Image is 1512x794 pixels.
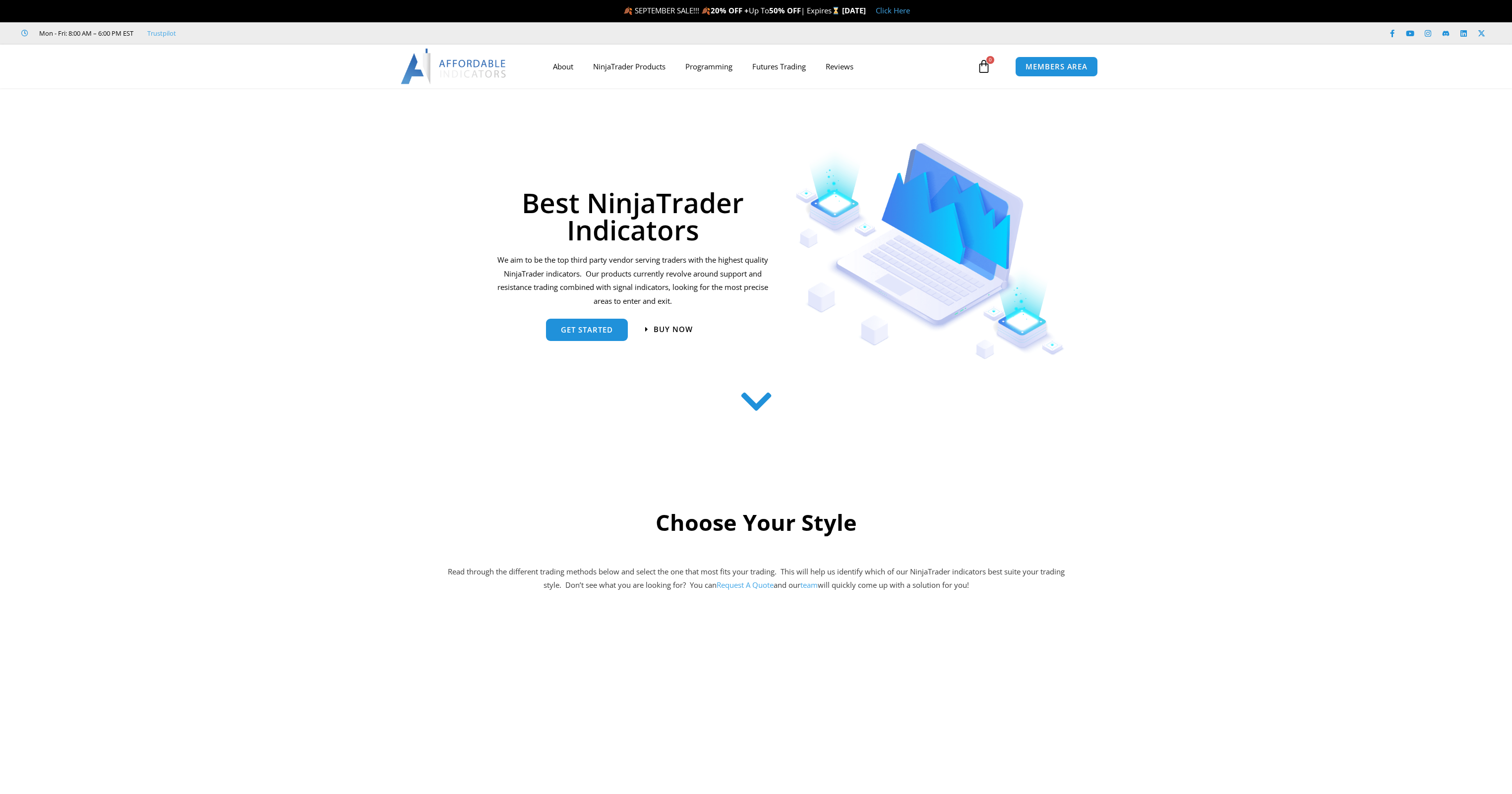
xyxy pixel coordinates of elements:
a: 0 [962,52,1006,81]
strong: [DATE] [842,5,866,15]
span: get started [561,326,613,334]
a: Click Here [876,5,910,15]
span: MEMBERS AREA [1026,63,1088,70]
a: MEMBERS AREA [1015,57,1098,77]
a: get started [546,319,628,341]
a: Request A Quote [717,580,774,590]
span: Buy now [654,326,693,333]
strong: 50% OFF [769,5,801,15]
h2: Choose Your Style [446,508,1066,537]
span: 🍂 SEPTEMBER SALE!!! 🍂 Up To | Expires [623,5,842,15]
a: Buy now [645,326,693,333]
p: Read through the different trading methods below and select the one that most fits your trading. ... [446,565,1066,593]
a: NinjaTrader Products [583,55,675,78]
span: Mon - Fri: 8:00 AM – 6:00 PM EST [37,27,133,39]
img: ⌛ [832,7,840,14]
a: team [800,580,818,590]
p: We aim to be the top third party vendor serving traders with the highest quality NinjaTrader indi... [496,253,770,308]
a: Reviews [816,55,863,78]
img: LogoAI | Affordable Indicators – NinjaTrader [401,49,507,84]
a: Trustpilot [147,27,176,39]
a: Futures Trading [742,55,816,78]
a: About [543,55,583,78]
nav: Menu [543,55,974,78]
h1: Best NinjaTrader Indicators [496,189,770,243]
strong: 20% OFF + [711,5,749,15]
a: Programming [675,55,742,78]
span: 0 [986,56,994,64]
img: Indicators 1 | Affordable Indicators – NinjaTrader [795,143,1065,359]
